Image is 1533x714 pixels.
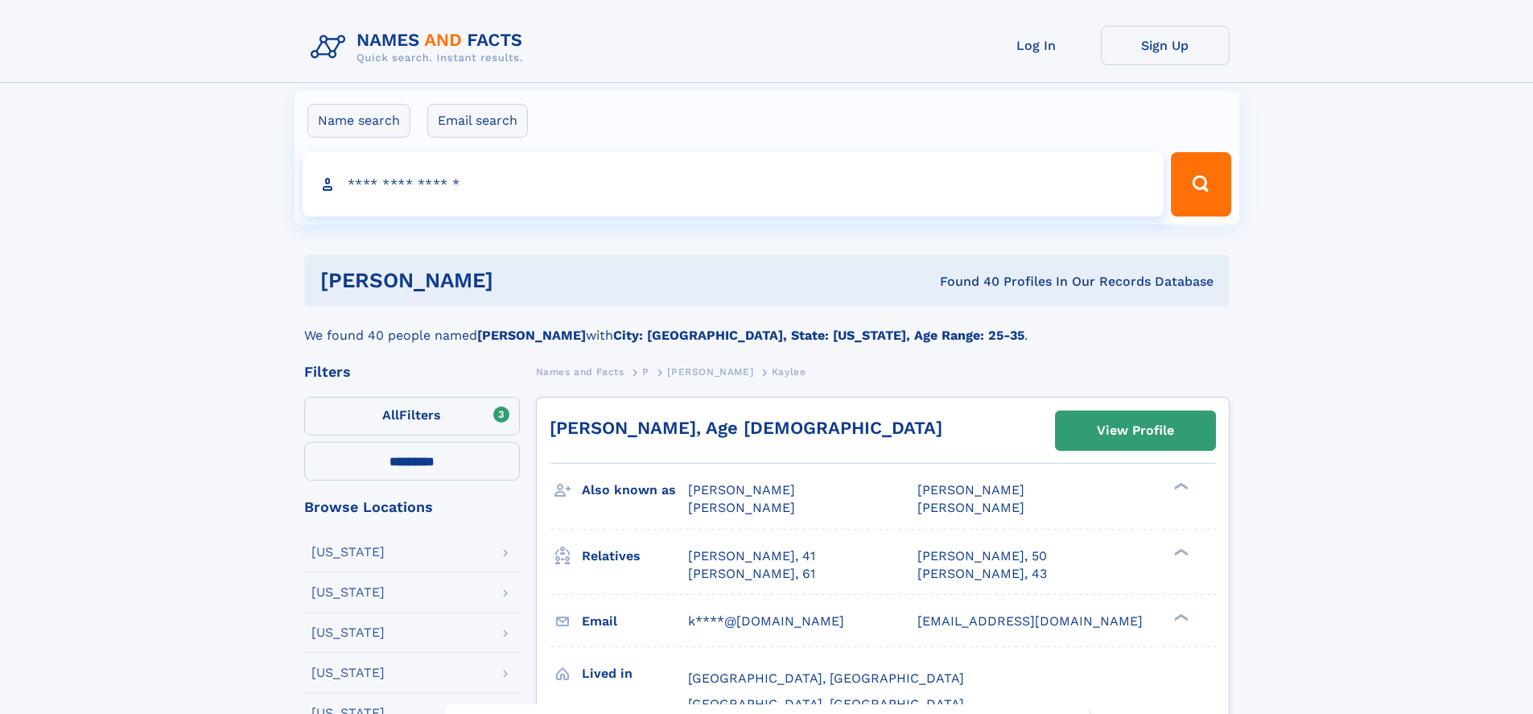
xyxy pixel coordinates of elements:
[613,328,1024,343] b: City: [GEOGRAPHIC_DATA], State: [US_STATE], Age Range: 25-35
[304,26,536,69] img: Logo Names and Facts
[307,104,410,138] label: Name search
[667,366,753,378] span: [PERSON_NAME]
[536,361,624,382] a: Names and Facts
[550,418,942,438] a: [PERSON_NAME], Age [DEMOGRAPHIC_DATA]
[688,547,815,565] a: [PERSON_NAME], 41
[917,613,1143,629] span: [EMAIL_ADDRESS][DOMAIN_NAME]
[972,26,1101,65] a: Log In
[917,482,1024,497] span: [PERSON_NAME]
[688,696,964,712] span: [GEOGRAPHIC_DATA], [GEOGRAPHIC_DATA]
[772,366,806,378] span: Kaylee
[1097,412,1174,449] div: View Profile
[582,477,688,504] h3: Also known as
[716,273,1214,291] div: Found 40 Profiles In Our Records Database
[582,543,688,570] h3: Relatives
[917,500,1024,515] span: [PERSON_NAME]
[304,500,520,514] div: Browse Locations
[311,586,385,599] div: [US_STATE]
[582,608,688,635] h3: Email
[917,565,1047,583] a: [PERSON_NAME], 43
[427,104,528,138] label: Email search
[311,546,385,559] div: [US_STATE]
[304,365,520,379] div: Filters
[642,366,649,378] span: P
[1170,612,1189,622] div: ❯
[582,660,688,687] h3: Lived in
[382,407,399,423] span: All
[311,667,385,679] div: [US_STATE]
[917,547,1047,565] a: [PERSON_NAME], 50
[688,565,815,583] a: [PERSON_NAME], 61
[303,152,1164,217] input: search input
[311,626,385,639] div: [US_STATE]
[304,397,520,435] label: Filters
[304,307,1230,345] div: We found 40 people named with .
[1170,547,1189,557] div: ❯
[1101,26,1230,65] a: Sign Up
[642,361,649,382] a: P
[688,671,964,686] span: [GEOGRAPHIC_DATA], [GEOGRAPHIC_DATA]
[688,500,795,515] span: [PERSON_NAME]
[667,361,753,382] a: [PERSON_NAME]
[1171,152,1230,217] button: Search Button
[320,270,717,291] h1: [PERSON_NAME]
[477,328,586,343] b: [PERSON_NAME]
[1170,481,1189,492] div: ❯
[688,482,795,497] span: [PERSON_NAME]
[1056,411,1215,450] a: View Profile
